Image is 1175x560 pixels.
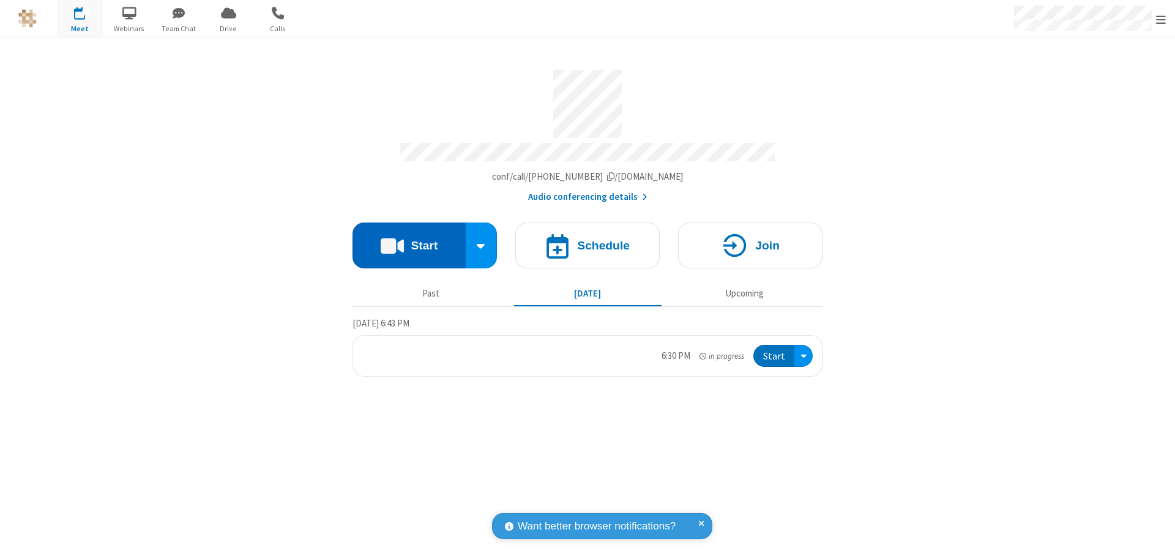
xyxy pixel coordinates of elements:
[357,282,505,305] button: Past
[106,23,152,34] span: Webinars
[156,23,202,34] span: Team Chat
[57,23,103,34] span: Meet
[83,7,91,16] div: 1
[671,282,818,305] button: Upcoming
[753,345,794,367] button: Start
[662,349,690,363] div: 6:30 PM
[518,518,676,534] span: Want better browser notifications?
[678,223,822,268] button: Join
[794,345,813,367] div: Open menu
[514,282,662,305] button: [DATE]
[352,61,822,204] section: Account details
[352,316,822,377] section: Today's Meetings
[699,350,744,362] em: in progress
[492,170,684,184] button: Copy my meeting room linkCopy my meeting room link
[206,23,252,34] span: Drive
[255,23,301,34] span: Calls
[18,9,37,28] img: QA Selenium DO NOT DELETE OR CHANGE
[466,223,498,268] div: Start conference options
[492,171,684,182] span: Copy my meeting room link
[515,223,660,268] button: Schedule
[755,240,780,251] h4: Join
[352,317,409,329] span: [DATE] 6:43 PM
[411,240,438,251] h4: Start
[1144,528,1166,551] iframe: Chat
[577,240,630,251] h4: Schedule
[528,190,647,204] button: Audio conferencing details
[352,223,466,268] button: Start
